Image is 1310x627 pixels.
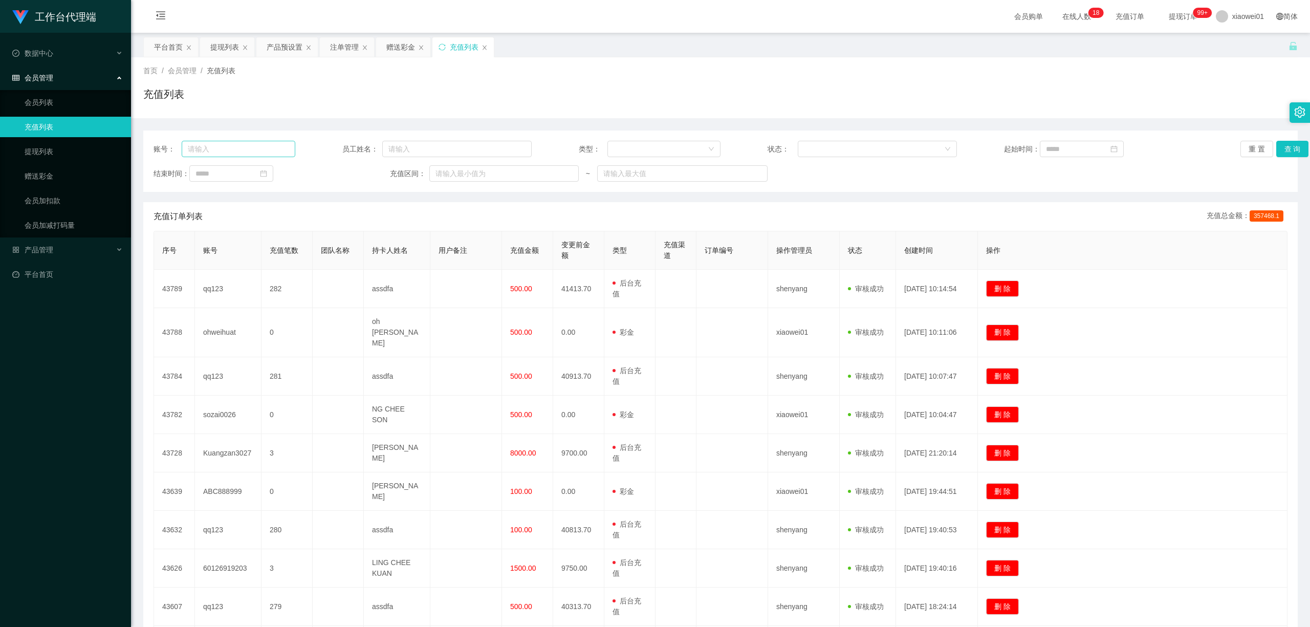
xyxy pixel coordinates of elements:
span: 100.00 [510,526,532,534]
span: 500.00 [510,602,532,611]
button: 删 除 [986,522,1019,538]
td: 280 [261,511,313,549]
td: 0 [261,472,313,511]
td: xiaowei01 [768,396,840,434]
span: 会员管理 [12,74,53,82]
td: assdfa [364,511,430,549]
sup: 1001 [1193,8,1212,18]
span: 充值列表 [207,67,235,75]
span: ~ [579,168,597,179]
button: 删 除 [986,483,1019,500]
td: 9750.00 [553,549,604,588]
td: 43632 [154,511,195,549]
td: 43788 [154,308,195,357]
span: 后台充值 [613,366,641,385]
td: 0.00 [553,396,604,434]
span: 首页 [143,67,158,75]
span: 提现订单 [1164,13,1203,20]
a: 工作台代理端 [12,12,96,20]
div: 充值列表 [450,37,478,57]
span: 审核成功 [848,449,884,457]
td: 0 [261,308,313,357]
td: [DATE] 10:07:47 [896,357,978,396]
span: 8000.00 [510,449,536,457]
td: oh [PERSON_NAME] [364,308,430,357]
span: 审核成功 [848,487,884,495]
td: assdfa [364,270,430,308]
td: 9700.00 [553,434,604,472]
span: 500.00 [510,285,532,293]
i: 图标: sync [439,44,446,51]
span: 充值订单 [1110,13,1149,20]
span: 用户备注 [439,246,467,254]
td: [DATE] 19:44:51 [896,472,978,511]
td: sozai0026 [195,396,261,434]
i: 图标: close [418,45,424,51]
i: 图标: unlock [1289,41,1298,51]
td: [DATE] 10:11:06 [896,308,978,357]
span: 500.00 [510,372,532,380]
a: 赠送彩金 [25,166,123,186]
td: NG CHEE SON [364,396,430,434]
span: 审核成功 [848,602,884,611]
span: 创建时间 [904,246,933,254]
td: 43789 [154,270,195,308]
i: 图标: down [708,146,714,153]
i: 图标: close [305,45,312,51]
a: 会员列表 [25,92,123,113]
td: Kuangzan3027 [195,434,261,472]
input: 请输入 [382,141,532,157]
span: / [162,67,164,75]
i: 图标: menu-fold [143,1,178,33]
span: 充值笔数 [270,246,298,254]
td: 41413.70 [553,270,604,308]
td: qq123 [195,270,261,308]
a: 充值列表 [25,117,123,137]
button: 删 除 [986,280,1019,297]
i: 图标: calendar [1110,145,1118,153]
td: xiaowei01 [768,308,840,357]
td: ABC888999 [195,472,261,511]
span: 充值渠道 [664,241,685,260]
td: shenyang [768,434,840,472]
span: 彩金 [613,410,634,419]
button: 删 除 [986,560,1019,576]
td: [DATE] 21:20:14 [896,434,978,472]
td: qq123 [195,357,261,396]
td: 43728 [154,434,195,472]
a: 会员加减打码量 [25,215,123,235]
span: 充值订单列表 [154,210,203,223]
span: 账号： [154,144,182,155]
td: 40313.70 [553,588,604,626]
i: 图标: global [1276,13,1283,20]
p: 8 [1096,8,1100,18]
span: 审核成功 [848,410,884,419]
span: 1500.00 [510,564,536,572]
div: 注单管理 [330,37,359,57]
sup: 18 [1088,8,1103,18]
td: qq123 [195,511,261,549]
span: 100.00 [510,487,532,495]
td: [PERSON_NAME] [364,434,430,472]
span: 产品管理 [12,246,53,254]
span: 500.00 [510,410,532,419]
span: 团队名称 [321,246,350,254]
td: 43626 [154,549,195,588]
span: 持卡人姓名 [372,246,408,254]
div: 平台首页 [154,37,183,57]
td: qq123 [195,588,261,626]
td: 40813.70 [553,511,604,549]
span: / [201,67,203,75]
a: 会员加扣款 [25,190,123,211]
span: 操作 [986,246,1000,254]
span: 彩金 [613,487,634,495]
td: 60126919203 [195,549,261,588]
button: 删 除 [986,325,1019,341]
td: assdfa [364,588,430,626]
i: 图标: calendar [260,170,267,177]
span: 起始时间： [1004,144,1040,155]
span: 审核成功 [848,372,884,380]
i: 图标: close [362,45,368,51]
i: 图标: down [945,146,951,153]
h1: 充值列表 [143,87,184,102]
